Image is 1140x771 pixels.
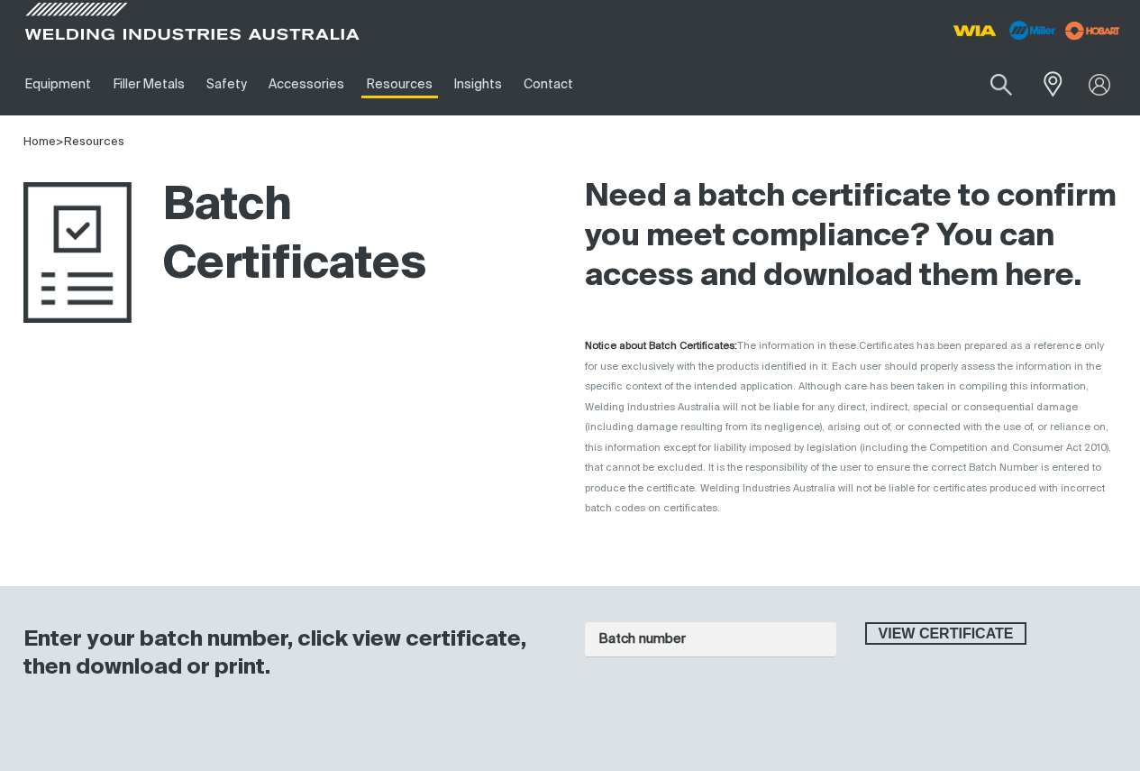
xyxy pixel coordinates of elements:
[513,53,584,115] a: Contact
[585,341,737,351] strong: Notice about Batch Certificates:
[23,178,556,295] h1: Batch Certificates
[14,53,848,115] nav: Main
[971,63,1032,106] button: Search products
[23,136,56,148] a: Home
[23,626,538,682] h3: Enter your batch number, click view certificate, then download or print.
[865,622,1027,646] button: View certificate
[14,53,102,115] a: Equipment
[1060,17,1126,44] img: miller
[196,53,258,115] a: Safety
[102,53,195,115] a: Filler Metals
[585,341,1111,513] span: The information in these Certificates has been prepared as a reference only for use exclusively w...
[443,53,513,115] a: Insights
[356,53,443,115] a: Resources
[867,622,1026,646] span: View certificate
[64,136,124,148] a: Resources
[56,136,64,148] span: >
[585,178,1117,297] h2: Need a batch certificate to confirm you meet compliance? You can access and download them here.
[258,53,355,115] a: Accessories
[948,63,1032,106] input: Product name or item number...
